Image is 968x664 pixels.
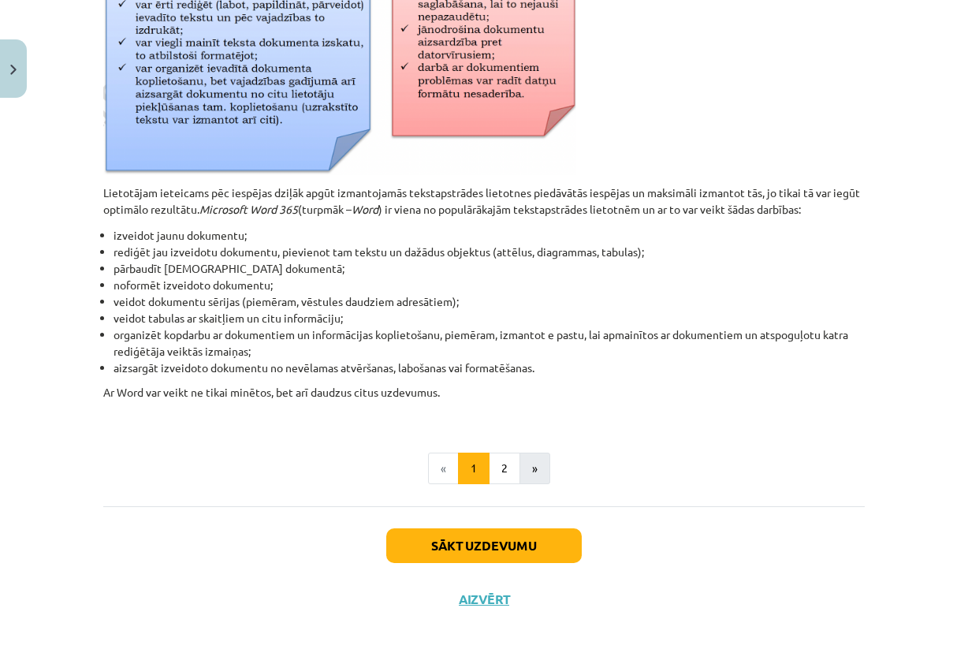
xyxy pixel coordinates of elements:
li: aizsargāt izveidoto dokumentu no nevēlamas atvēršanas, labošanas vai formatēšanas. [114,360,865,376]
li: noformēt izveidoto dokumentu; [114,277,865,293]
li: pārbaudīt [DEMOGRAPHIC_DATA] dokumentā; [114,260,865,277]
p: Ar Word var veikt ne tikai minētos, bet arī daudzus citus uzdevumus. [103,384,865,417]
li: veidot dokumentu sērijas (piemēram, vēstules daudziem adresātiem); [114,293,865,310]
button: Sākt uzdevumu [386,528,582,563]
i: Microsoft Word 365 [199,202,298,216]
li: organizēt kopdarbu ar dokumentiem un informācijas koplietošanu, piemēram, izmantot e pastu, lai a... [114,326,865,360]
nav: Page navigation example [103,453,865,484]
img: icon-close-lesson-0947bae3869378f0d4975bcd49f059093ad1ed9edebbc8119c70593378902aed.svg [10,65,17,75]
button: » [519,453,550,484]
i: Word [352,202,378,216]
li: izveidot jaunu dokumentu; [114,227,865,244]
button: 2 [489,453,520,484]
button: 1 [458,453,490,484]
li: rediģēt jau izveidotu dokumentu, pievienot tam tekstu un dažādus objektus (attēlus, diagrammas, t... [114,244,865,260]
button: Aizvērt [454,591,514,607]
p: Lietotājam ieteicams pēc iespējas dziļāk apgūt izmantojamās tekstapstrādes lietotnes piedāvātās i... [103,185,865,218]
li: veidot tabulas ar skaitļiem un citu informāciju; [114,310,865,326]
